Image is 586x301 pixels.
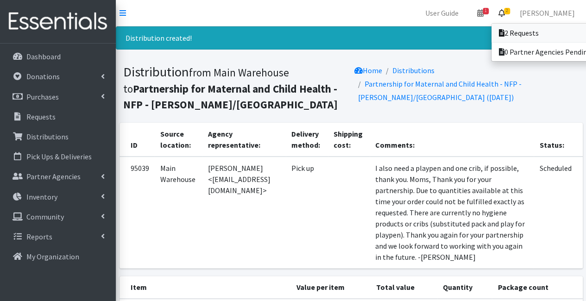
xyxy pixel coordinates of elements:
[26,172,81,181] p: Partner Agencies
[4,107,112,126] a: Requests
[4,188,112,206] a: Inventory
[354,66,382,75] a: Home
[392,66,435,75] a: Distributions
[534,123,582,157] th: Status:
[4,127,112,146] a: Distributions
[123,82,338,112] b: Partnership for Maternal and Child Health - NFP - [PERSON_NAME]/[GEOGRAPHIC_DATA]
[4,147,112,166] a: Pick Ups & Deliveries
[120,123,155,157] th: ID
[120,157,155,269] td: 95039
[120,276,291,299] th: Item
[155,157,203,269] td: Main Warehouse
[286,157,328,269] td: Pick up
[328,123,370,157] th: Shipping cost:
[26,72,60,81] p: Donations
[371,276,437,299] th: Total value
[418,4,466,22] a: User Guide
[4,47,112,66] a: Dashboard
[4,67,112,86] a: Donations
[4,167,112,186] a: Partner Agencies
[470,4,491,22] a: 1
[155,123,203,157] th: Source location:
[4,88,112,106] a: Purchases
[26,52,61,61] p: Dashboard
[483,8,489,14] span: 1
[26,212,64,221] p: Community
[26,132,69,141] p: Distributions
[123,64,348,112] h1: Distribution
[26,92,59,101] p: Purchases
[202,123,285,157] th: Agency representative:
[4,247,112,266] a: My Organization
[26,112,56,121] p: Requests
[26,192,57,201] p: Inventory
[291,276,371,299] th: Value per item
[26,152,92,161] p: Pick Ups & Deliveries
[116,26,586,50] div: Distribution created!
[202,157,285,269] td: [PERSON_NAME] <[EMAIL_ADDRESS][DOMAIN_NAME]>
[4,207,112,226] a: Community
[370,157,534,269] td: I also need a playpen and one crib, if possible, thank you. Moms, Thank you for your partnership....
[492,276,582,299] th: Package count
[534,157,582,269] td: Scheduled
[512,4,582,22] a: [PERSON_NAME]
[4,6,112,37] img: HumanEssentials
[26,252,79,261] p: My Organization
[491,4,512,22] a: 2
[358,79,522,102] a: Partnership for Maternal and Child Health - NFP - [PERSON_NAME]/[GEOGRAPHIC_DATA] ([DATE])
[286,123,328,157] th: Delivery method:
[370,123,534,157] th: Comments:
[26,232,52,241] p: Reports
[123,66,338,111] small: from Main Warehouse to
[504,8,510,14] span: 2
[4,227,112,246] a: Reports
[437,276,492,299] th: Quantity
